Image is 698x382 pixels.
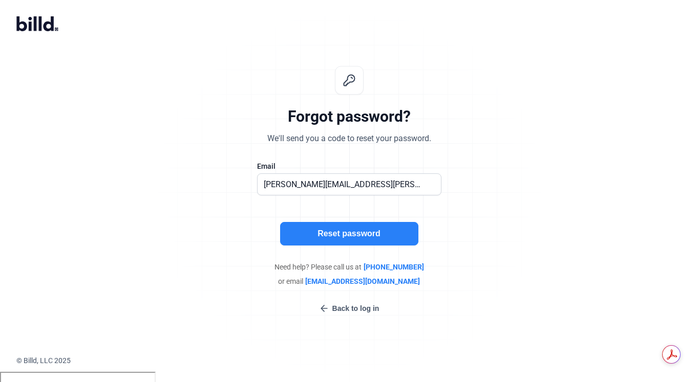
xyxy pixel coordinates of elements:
div: or email [196,276,503,286]
div: Need help? Please call us at [196,262,503,272]
span: [EMAIL_ADDRESS][DOMAIN_NAME] [305,276,420,286]
span: [PHONE_NUMBER] [364,262,424,272]
div: © Billd, LLC 2025 [16,355,698,366]
button: Reset password [280,222,418,245]
div: We'll send you a code to reset your password. [267,132,431,145]
div: Forgot password? [288,107,411,126]
button: Back to log in [316,303,383,314]
div: Email [257,161,441,171]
